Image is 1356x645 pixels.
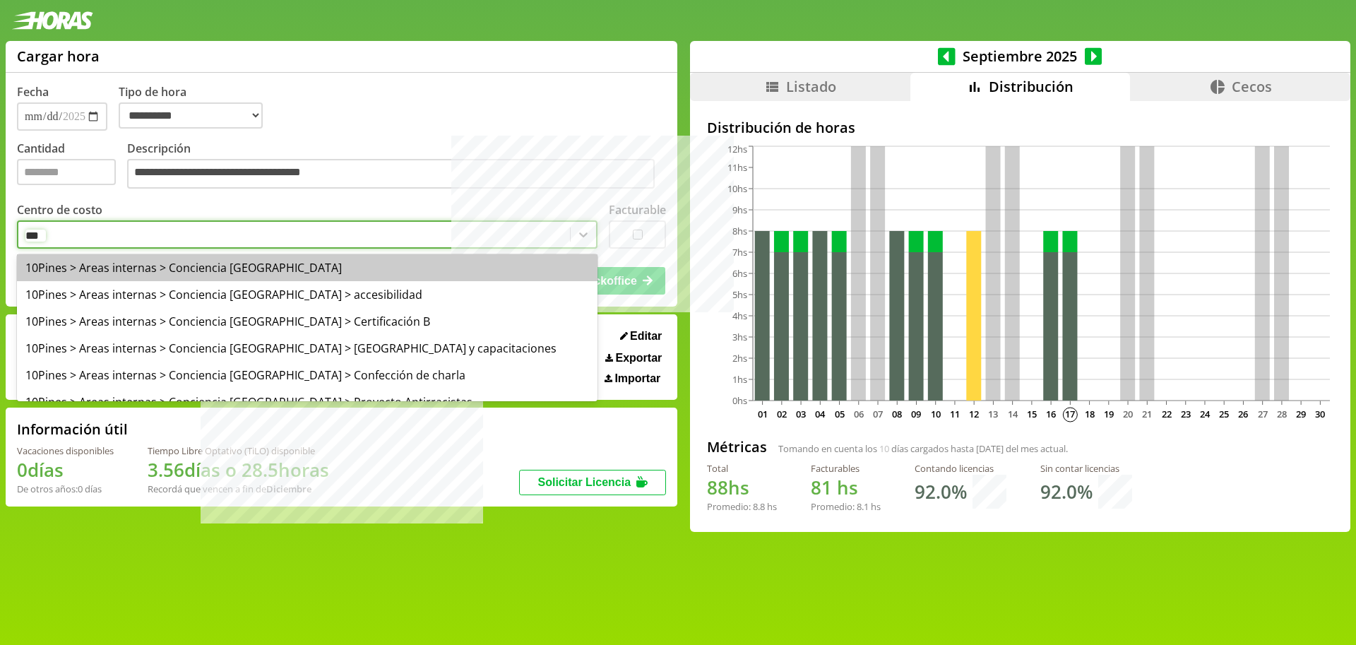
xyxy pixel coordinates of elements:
[519,470,666,495] button: Solicitar Licencia
[777,408,787,420] text: 02
[969,408,979,420] text: 12
[915,462,1006,475] div: Contando licencias
[778,442,1068,455] span: Tomando en cuenta los días cargados hasta [DATE] del mes actual.
[1219,408,1229,420] text: 25
[609,202,666,218] label: Facturable
[1161,408,1171,420] text: 22
[1123,408,1133,420] text: 20
[988,408,998,420] text: 13
[1258,408,1268,420] text: 27
[707,500,777,513] div: Promedio: hs
[1315,408,1325,420] text: 30
[707,118,1333,137] h2: Distribución de horas
[732,225,747,237] tspan: 8hs
[1142,408,1152,420] text: 21
[1277,408,1287,420] text: 28
[17,362,597,389] div: 10Pines > Areas internas > Conciencia [GEOGRAPHIC_DATA] > Confección de charla
[931,408,941,420] text: 10
[732,267,747,280] tspan: 6hs
[707,437,767,456] h2: Métricas
[732,352,747,365] tspan: 2hs
[127,159,655,189] textarea: Descripción
[17,254,597,281] div: 10Pines > Areas internas > Conciencia [GEOGRAPHIC_DATA]
[892,408,902,420] text: 08
[17,84,49,100] label: Fecha
[727,161,747,174] tspan: 11hs
[616,329,667,343] button: Editar
[727,143,747,155] tspan: 12hs
[854,408,864,420] text: 06
[811,500,881,513] div: Promedio: hs
[811,475,832,500] span: 81
[266,483,311,495] b: Diciembre
[732,309,747,322] tspan: 4hs
[17,47,100,66] h1: Cargar hora
[727,182,747,195] tspan: 10hs
[707,475,777,500] h1: hs
[17,308,597,335] div: 10Pines > Areas internas > Conciencia [GEOGRAPHIC_DATA] > Certificación B
[1008,408,1018,420] text: 14
[1232,77,1272,96] span: Cecos
[707,475,728,500] span: 88
[786,77,836,96] span: Listado
[119,84,274,131] label: Tipo de hora
[879,442,889,455] span: 10
[1040,479,1093,504] h1: 92.0 %
[1181,408,1191,420] text: 23
[956,47,1085,66] span: Septiembre 2025
[811,462,881,475] div: Facturables
[601,351,666,365] button: Exportar
[17,335,597,362] div: 10Pines > Areas internas > Conciencia [GEOGRAPHIC_DATA] > [GEOGRAPHIC_DATA] y capacitaciones
[17,141,127,192] label: Cantidad
[834,408,844,420] text: 05
[17,159,116,185] input: Cantidad
[1104,408,1114,420] text: 19
[148,457,329,483] h1: 3.56 días o 28.5 horas
[127,141,666,192] label: Descripción
[17,202,102,218] label: Centro de costo
[537,476,631,488] span: Solicitar Licencia
[1238,408,1248,420] text: 26
[1046,408,1056,420] text: 16
[796,408,806,420] text: 03
[614,372,660,385] span: Importar
[119,102,263,129] select: Tipo de hora
[1065,408,1075,420] text: 17
[989,77,1073,96] span: Distribución
[630,330,662,343] span: Editar
[732,246,747,259] tspan: 7hs
[17,444,114,457] div: Vacaciones disponibles
[732,394,747,407] tspan: 0hs
[732,288,747,301] tspan: 5hs
[950,408,960,420] text: 11
[915,479,967,504] h1: 92.0 %
[732,331,747,343] tspan: 3hs
[758,408,768,420] text: 01
[857,500,869,513] span: 8.1
[732,203,747,216] tspan: 9hs
[707,462,777,475] div: Total
[811,475,881,500] h1: hs
[17,389,597,415] div: 10Pines > Areas internas > Conciencia [GEOGRAPHIC_DATA] > Proyecto Antirracistas
[1200,408,1211,420] text: 24
[815,408,826,420] text: 04
[753,500,765,513] span: 8.8
[873,408,883,420] text: 07
[531,275,637,287] span: Enviar al backoffice
[11,11,93,30] img: logotipo
[17,457,114,483] h1: 0 días
[732,373,747,386] tspan: 1hs
[1084,408,1094,420] text: 18
[1040,462,1132,475] div: Sin contar licencias
[911,408,921,420] text: 09
[17,483,114,495] div: De otros años: 0 días
[17,281,597,308] div: 10Pines > Areas internas > Conciencia [GEOGRAPHIC_DATA] > accesibilidad
[1296,408,1306,420] text: 29
[17,420,128,439] h2: Información útil
[1027,408,1037,420] text: 15
[148,483,329,495] div: Recordá que vencen a fin de
[148,444,329,457] div: Tiempo Libre Optativo (TiLO) disponible
[616,352,662,365] span: Exportar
